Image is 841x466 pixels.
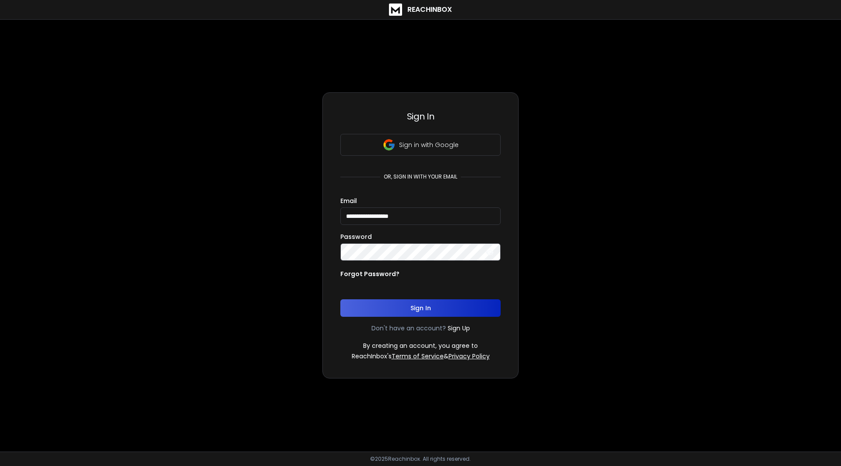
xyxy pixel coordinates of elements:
[340,110,501,123] h3: Sign In
[370,455,471,462] p: © 2025 Reachinbox. All rights reserved.
[340,134,501,156] button: Sign in with Google
[448,324,470,333] a: Sign Up
[449,352,490,361] a: Privacy Policy
[399,140,459,149] p: Sign in with Google
[340,198,357,204] label: Email
[340,234,372,240] label: Password
[380,173,461,180] p: or, sign in with your email
[407,4,452,15] h1: ReachInbox
[389,4,452,16] a: ReachInbox
[352,352,490,361] p: ReachInbox's &
[363,341,478,350] p: By creating an account, you agree to
[340,270,399,278] p: Forgot Password?
[371,324,446,333] p: Don't have an account?
[389,4,402,16] img: logo
[340,299,501,317] button: Sign In
[392,352,444,361] a: Terms of Service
